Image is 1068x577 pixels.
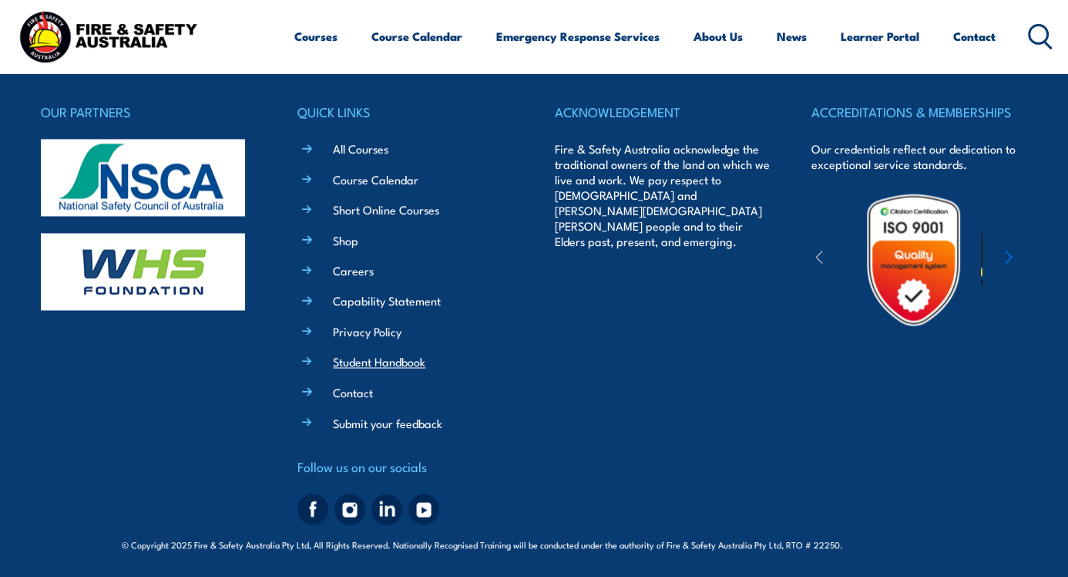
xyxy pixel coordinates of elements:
[555,141,771,249] p: Fire & Safety Australia acknowledge the traditional owners of the land on which we live and work....
[333,232,358,248] a: Shop
[41,139,245,216] img: nsca-logo-footer
[371,18,462,55] a: Course Calendar
[333,353,425,369] a: Student Handbook
[811,141,1027,172] p: Our credentials reflect our dedication to exceptional service standards.
[333,262,374,278] a: Careers
[333,323,401,339] a: Privacy Policy
[41,233,245,310] img: whs-logo-footer
[496,18,660,55] a: Emergency Response Services
[333,384,373,400] a: Contact
[846,192,981,327] img: Untitled design (19)
[841,18,919,55] a: Learner Portal
[333,201,439,218] a: Short Online Courses
[694,18,743,55] a: About Us
[953,18,996,55] a: Contact
[893,535,947,551] a: KND Digital
[777,18,807,55] a: News
[294,18,338,55] a: Courses
[297,455,513,477] h4: Follow us on our socials
[297,101,513,123] h4: QUICK LINKS
[333,140,388,157] a: All Courses
[333,171,418,187] a: Course Calendar
[41,101,257,123] h4: OUR PARTNERS
[333,292,441,309] a: Capability Statement
[861,538,947,550] span: Site:
[811,101,1027,123] h4: ACCREDITATIONS & MEMBERSHIPS
[122,536,947,551] span: © Copyright 2025 Fire & Safety Australia Pty Ltd, All Rights Reserved. Nationally Recognised Trai...
[333,414,442,430] a: Submit your feedback
[555,101,771,123] h4: ACKNOWLEDGEMENT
